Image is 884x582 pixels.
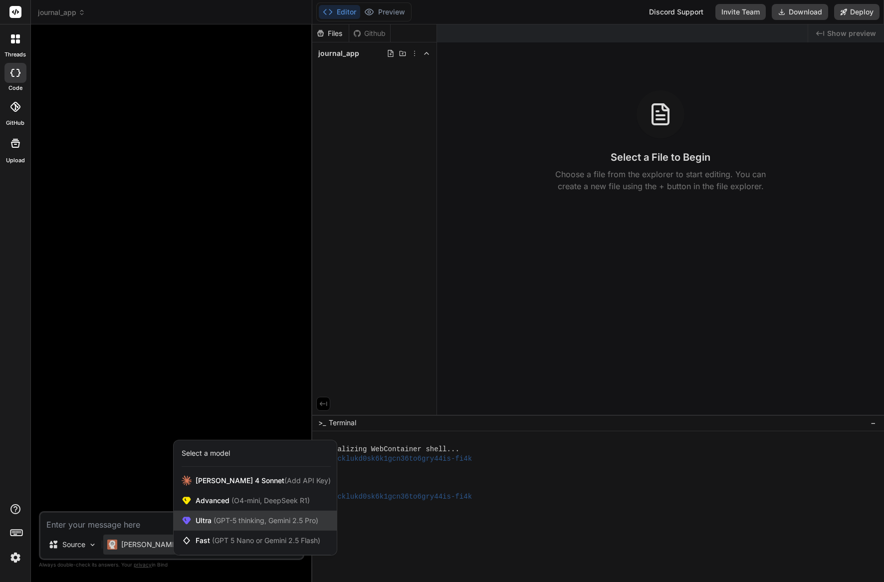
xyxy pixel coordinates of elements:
label: GitHub [6,119,24,127]
label: threads [4,50,26,59]
span: Advanced [196,496,310,506]
span: (O4-mini, DeepSeek R1) [229,496,310,505]
span: (GPT-5 thinking, Gemini 2.5 Pro) [212,516,318,525]
label: code [8,84,22,92]
span: Ultra [196,516,318,526]
label: Upload [6,156,25,165]
img: settings [7,549,24,566]
div: Select a model [182,448,230,458]
span: [PERSON_NAME] 4 Sonnet [196,476,331,486]
span: (Add API Key) [284,476,331,485]
span: (GPT 5 Nano or Gemini 2.5 Flash) [212,536,320,545]
span: Fast [196,536,320,546]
